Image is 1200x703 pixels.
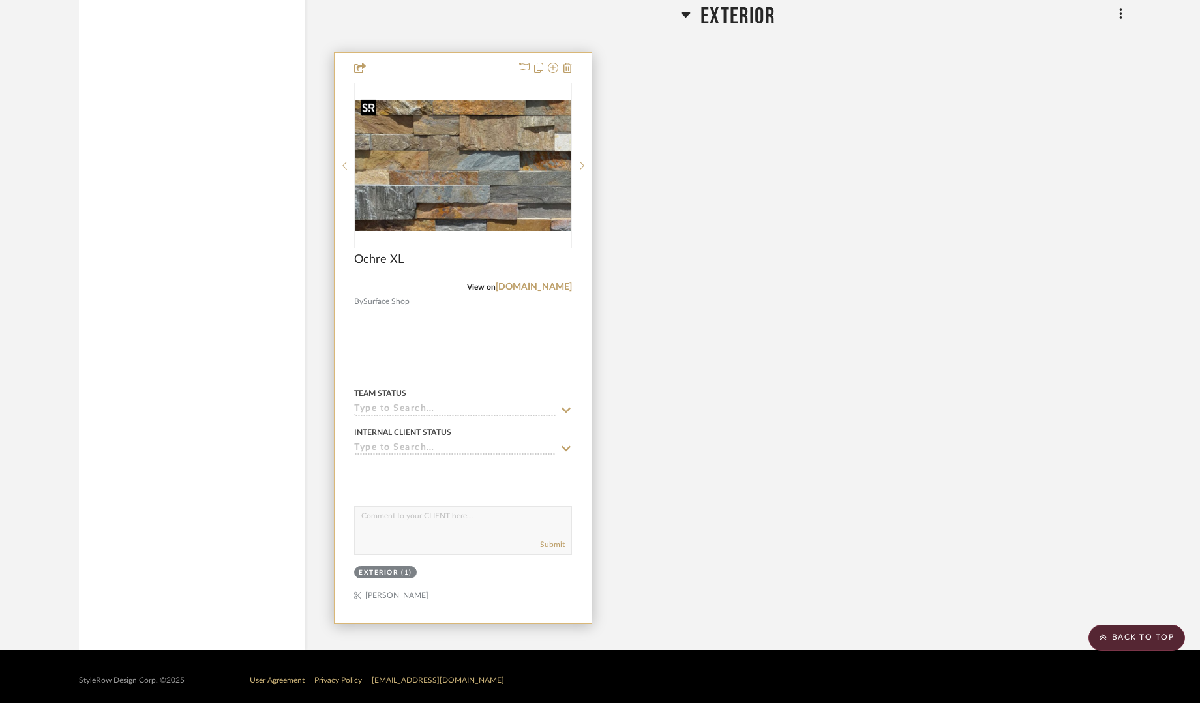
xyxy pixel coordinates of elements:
[354,387,406,399] div: Team Status
[401,568,412,578] div: (1)
[354,426,451,438] div: Internal Client Status
[250,676,305,684] a: User Agreement
[467,283,496,291] span: View on
[314,676,362,684] a: Privacy Policy
[1088,625,1185,651] scroll-to-top-button: BACK TO TOP
[354,443,556,455] input: Type to Search…
[496,282,572,292] a: [DOMAIN_NAME]
[354,404,556,416] input: Type to Search…
[540,539,565,550] button: Submit
[700,3,775,31] span: Exterior
[355,83,571,248] div: 0
[355,100,571,231] img: Ochre XL
[354,252,404,267] span: Ochre XL
[79,676,185,685] div: StyleRow Design Corp. ©2025
[372,676,504,684] a: [EMAIL_ADDRESS][DOMAIN_NAME]
[354,295,363,308] span: By
[359,568,398,578] div: Exterior
[363,295,410,308] span: Surface Shop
